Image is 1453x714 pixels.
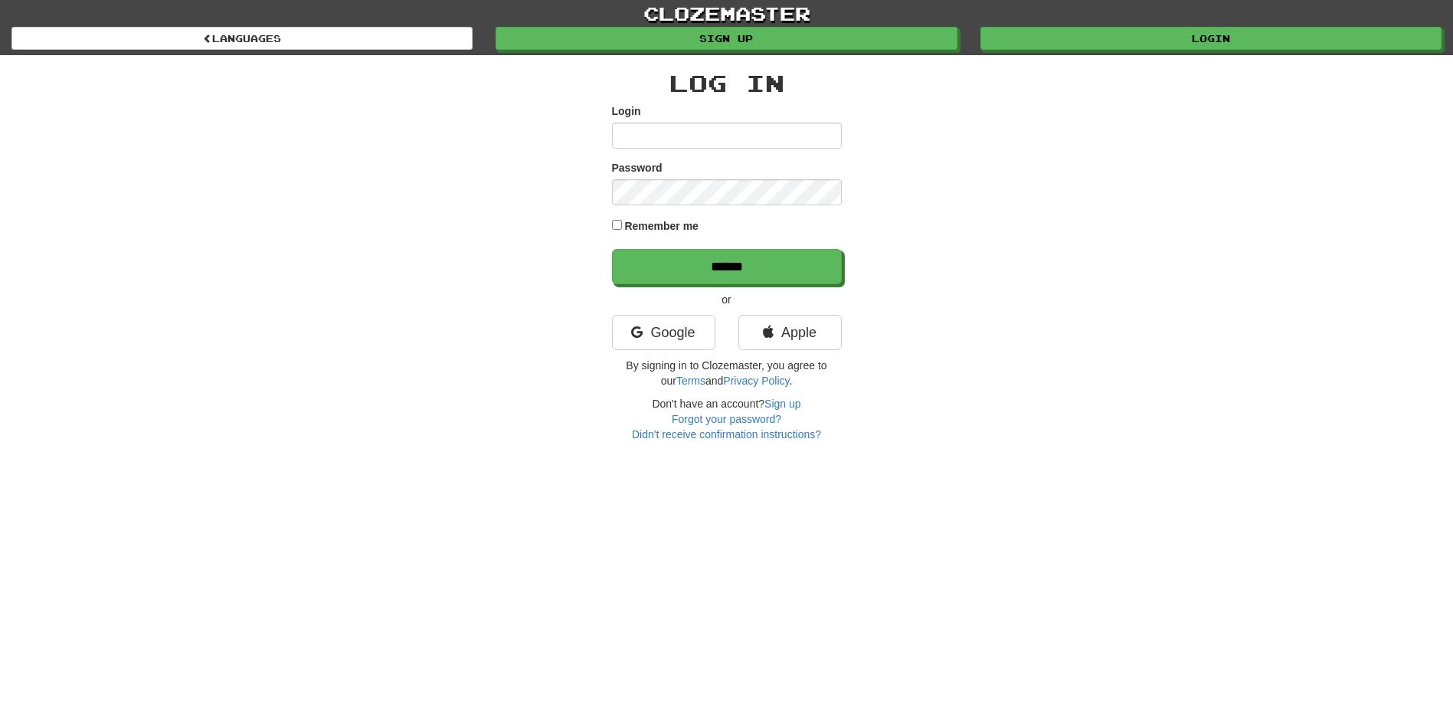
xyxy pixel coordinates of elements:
a: Languages [11,27,473,50]
label: Remember me [624,218,699,234]
a: Sign up [764,398,800,410]
label: Password [612,160,663,175]
a: Forgot your password? [672,413,781,425]
a: Privacy Policy [723,375,789,387]
div: Don't have an account? [612,396,842,442]
h2: Log In [612,70,842,96]
a: Google [612,315,715,350]
a: Login [980,27,1442,50]
a: Sign up [496,27,957,50]
p: By signing in to Clozemaster, you agree to our and . [612,358,842,388]
p: or [612,292,842,307]
a: Didn't receive confirmation instructions? [632,428,821,441]
a: Apple [738,315,842,350]
a: Terms [676,375,705,387]
label: Login [612,103,641,119]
